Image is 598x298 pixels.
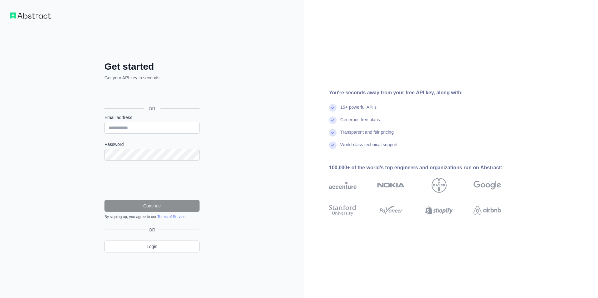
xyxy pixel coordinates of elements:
[340,104,377,117] div: 15+ powerful API's
[157,215,185,219] a: Terms of Service
[104,61,200,72] h2: Get started
[146,227,158,233] span: OR
[425,203,453,217] img: shopify
[104,114,200,121] label: Email address
[10,12,51,19] img: Workflow
[329,142,337,149] img: check mark
[474,178,501,193] img: google
[377,203,405,217] img: payoneer
[432,178,447,193] img: bayer
[144,106,160,112] span: OR
[340,129,394,142] div: Transparent and fair pricing
[104,141,200,147] label: Password
[104,200,200,212] button: Continue
[329,164,521,171] div: 100,000+ of the world's top engineers and organizations run on Abstract:
[329,104,337,112] img: check mark
[104,241,200,252] a: Login
[104,168,200,192] iframe: reCAPTCHA
[329,117,337,124] img: check mark
[377,178,405,193] img: nokia
[101,88,201,102] iframe: Schaltfläche „Über Google anmelden“
[329,203,357,217] img: stanford university
[340,142,398,154] div: World-class technical support
[340,117,380,129] div: Generous free plans
[104,214,200,219] div: By signing up, you agree to our .
[474,203,501,217] img: airbnb
[329,129,337,137] img: check mark
[329,178,357,193] img: accenture
[104,75,200,81] p: Get your API key in seconds
[329,89,521,97] div: You're seconds away from your free API key, along with:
